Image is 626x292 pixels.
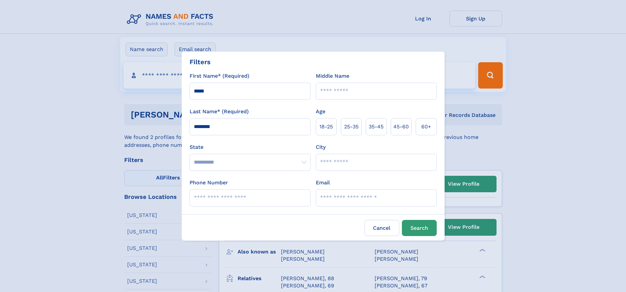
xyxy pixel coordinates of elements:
span: 25‑35 [344,123,359,131]
button: Search [402,220,437,236]
label: Cancel [364,220,399,236]
label: State [190,143,311,151]
label: Phone Number [190,179,228,187]
span: 18‑25 [319,123,333,131]
label: Email [316,179,330,187]
label: Middle Name [316,72,349,80]
label: First Name* (Required) [190,72,249,80]
label: City [316,143,326,151]
div: Filters [190,57,211,67]
span: 45‑60 [393,123,409,131]
label: Age [316,108,325,116]
label: Last Name* (Required) [190,108,249,116]
span: 60+ [421,123,431,131]
span: 35‑45 [369,123,383,131]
